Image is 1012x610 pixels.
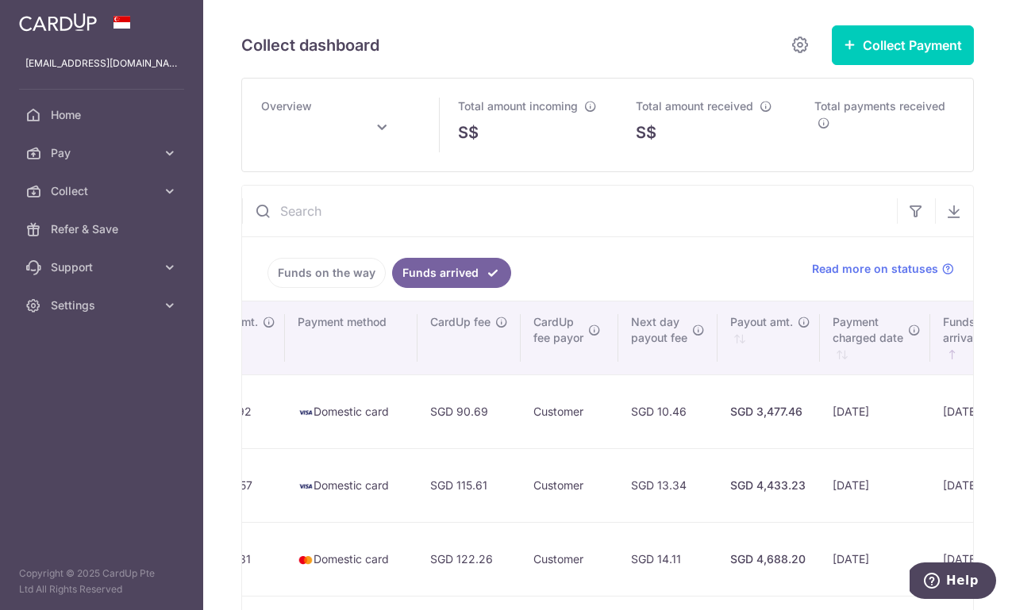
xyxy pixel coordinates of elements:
td: SGD 90.69 [417,374,521,448]
span: S$ [458,121,479,144]
a: Funds arrived [392,258,511,288]
p: [EMAIL_ADDRESS][DOMAIN_NAME] [25,56,178,71]
td: Customer [521,374,618,448]
span: Next day payout fee [631,314,687,346]
img: visa-sm-192604c4577d2d35970c8ed26b86981c2741ebd56154ab54ad91a526f0f24972.png [298,478,314,494]
td: SGD 14.11 [618,522,718,596]
span: Total amount incoming [458,99,578,113]
span: CardUp fee payor [533,314,583,346]
td: [DATE] [820,374,930,448]
th: Paymentcharged date : activate to sort column ascending [820,301,930,374]
th: CardUpfee payor [521,301,618,374]
th: Next daypayout fee [618,301,718,374]
span: Read more on statuses [812,261,938,277]
td: SGD 122.26 [417,522,521,596]
td: SGD 115.61 [417,448,521,522]
span: Home [51,107,156,123]
span: Total payments received [814,99,945,113]
td: Domestic card [285,374,417,448]
td: Domestic card [285,522,417,596]
span: Support [51,259,156,275]
span: Payout amt. [730,314,793,330]
img: mastercard-sm-87a3fd1e0bddd137fecb07648320f44c262e2538e7db6024463105ddbc961eb2.png [298,552,314,568]
td: [DATE] [820,522,930,596]
h5: Collect dashboard [241,33,379,58]
span: CardUp fee [430,314,491,330]
div: SGD 4,433.23 [730,478,807,493]
th: Payment method [285,301,417,374]
span: Settings [51,297,156,313]
td: Customer [521,522,618,596]
span: Refer & Save [51,221,156,237]
a: Read more on statuses [812,261,954,277]
span: Funds arrival date [943,314,1003,346]
th: CardUp fee [417,301,521,374]
div: SGD 3,477.46 [730,404,807,420]
input: Search [242,186,897,236]
td: SGD 13.34 [618,448,718,522]
iframe: Opens a widget where you can find more information [910,562,996,602]
span: Collect [51,183,156,199]
a: Funds on the way [267,258,386,288]
span: Payment charged date [833,314,903,346]
span: Total amount received [636,99,753,113]
button: Collect Payment [832,25,974,65]
span: Pay [51,145,156,161]
span: Overview [261,99,312,113]
td: Customer [521,448,618,522]
th: Payout amt. : activate to sort column ascending [718,301,820,374]
td: SGD 10.46 [618,374,718,448]
span: S$ [636,121,656,144]
div: SGD 4,688.20 [730,551,807,567]
td: [DATE] [820,448,930,522]
td: Domestic card [285,448,417,522]
img: CardUp [19,13,97,32]
img: visa-sm-192604c4577d2d35970c8ed26b86981c2741ebd56154ab54ad91a526f0f24972.png [298,405,314,420]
